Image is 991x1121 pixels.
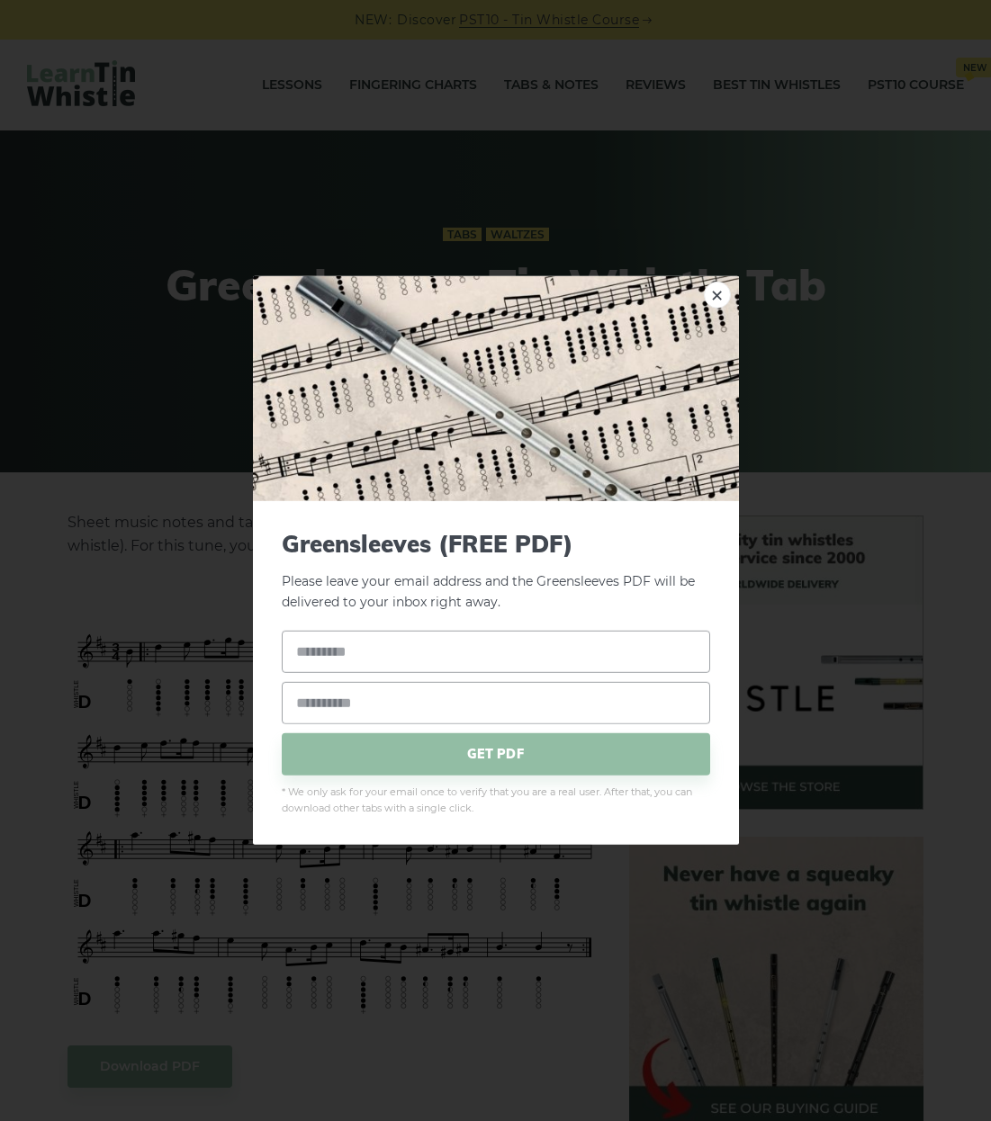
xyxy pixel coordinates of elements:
[282,784,710,816] span: * We only ask for your email once to verify that you are a real user. After that, you can downloa...
[253,276,739,501] img: Tin Whistle Tab Preview
[704,282,731,309] a: ×
[282,530,710,558] span: Greensleeves (FREE PDF)
[282,732,710,775] span: GET PDF
[282,530,710,613] p: Please leave your email address and the Greensleeves PDF will be delivered to your inbox right away.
